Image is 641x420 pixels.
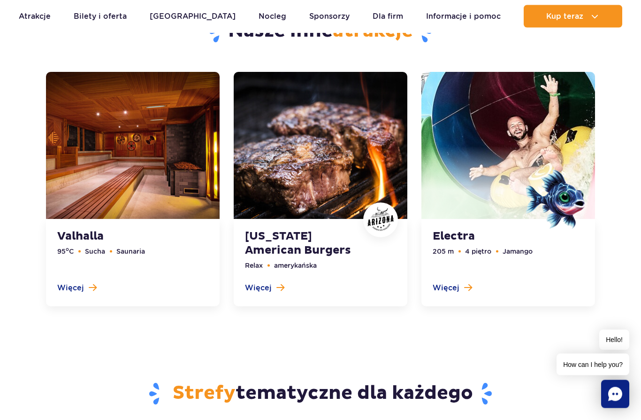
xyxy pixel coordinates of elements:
a: Dla firm [373,5,403,28]
div: Chat [601,380,629,408]
span: How can I help you? [557,354,629,375]
span: Hello! [599,330,629,350]
span: Strefy [173,382,236,405]
a: Nocleg [259,5,286,28]
a: Informacje i pomoc [426,5,501,28]
a: [GEOGRAPHIC_DATA] [150,5,236,28]
h2: tematyczne dla każdego [46,382,595,406]
span: Kup teraz [546,12,583,21]
a: Bilety i oferta [74,5,127,28]
a: Sponsorzy [309,5,350,28]
button: Kup teraz [524,5,622,28]
a: Atrakcje [19,5,51,28]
